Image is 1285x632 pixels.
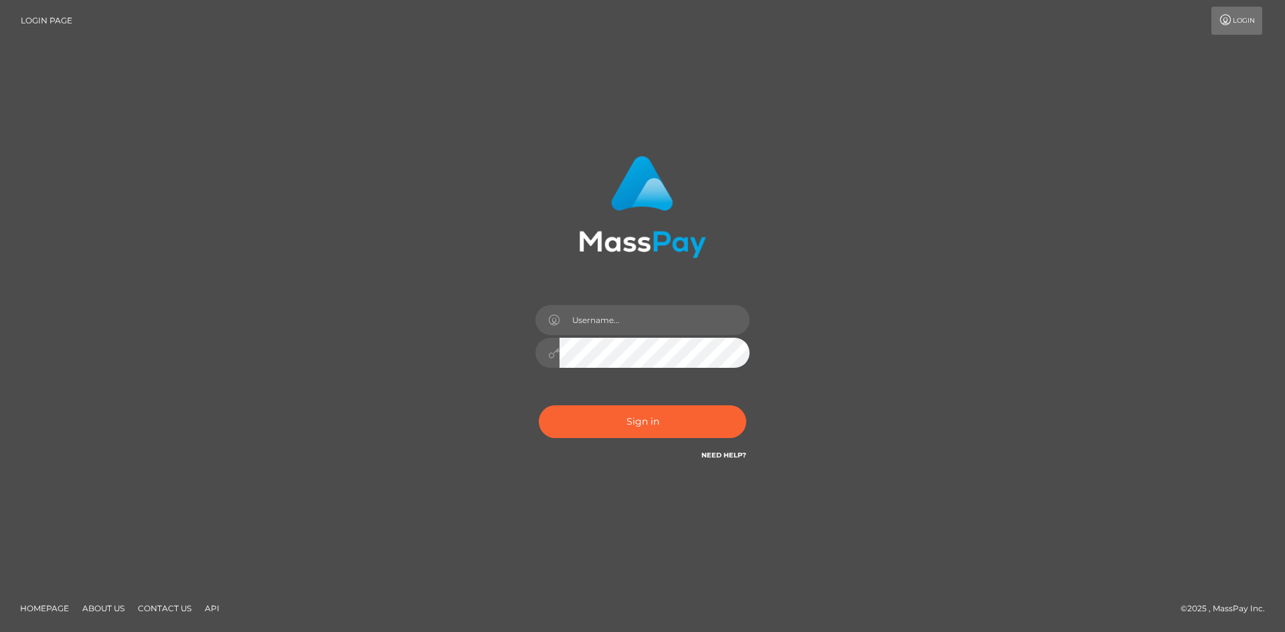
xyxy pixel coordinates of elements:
a: Homepage [15,598,74,619]
a: API [199,598,225,619]
a: About Us [77,598,130,619]
img: MassPay Login [579,156,706,258]
a: Need Help? [701,451,746,459]
a: Contact Us [133,598,197,619]
input: Username... [560,305,750,335]
div: © 2025 , MassPay Inc. [1181,601,1275,616]
a: Login [1211,7,1262,35]
a: Login Page [21,7,72,35]
button: Sign in [539,405,746,438]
